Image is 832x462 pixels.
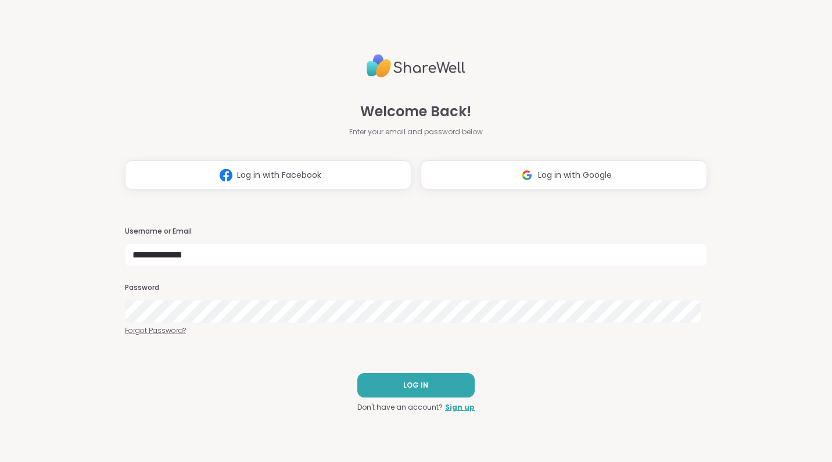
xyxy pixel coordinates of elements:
[445,402,475,413] a: Sign up
[367,49,465,83] img: ShareWell Logo
[403,380,428,391] span: LOG IN
[125,227,707,237] h3: Username or Email
[215,164,237,186] img: ShareWell Logomark
[357,402,443,413] span: Don't have an account?
[125,325,707,336] a: Forgot Password?
[538,169,612,181] span: Log in with Google
[357,373,475,397] button: LOG IN
[360,101,471,122] span: Welcome Back!
[125,283,707,293] h3: Password
[421,160,707,189] button: Log in with Google
[516,164,538,186] img: ShareWell Logomark
[125,160,411,189] button: Log in with Facebook
[237,169,321,181] span: Log in with Facebook
[349,127,483,137] span: Enter your email and password below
